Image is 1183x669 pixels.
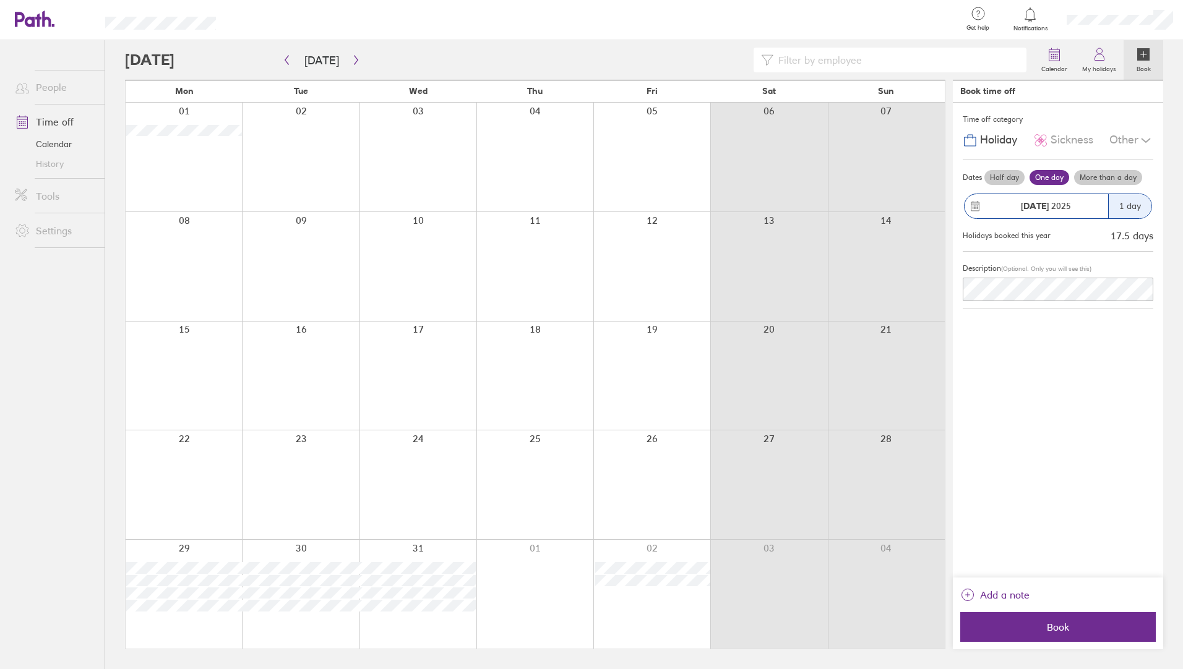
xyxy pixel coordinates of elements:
[980,134,1017,147] span: Holiday
[1129,62,1158,73] label: Book
[1075,40,1124,80] a: My holidays
[1051,134,1093,147] span: Sickness
[5,184,105,208] a: Tools
[960,86,1015,96] div: Book time off
[963,231,1051,240] div: Holidays booked this year
[1124,40,1163,80] a: Book
[5,134,105,154] a: Calendar
[1074,170,1142,185] label: More than a day
[647,86,658,96] span: Fri
[960,585,1030,605] button: Add a note
[1021,200,1049,211] strong: [DATE]
[5,218,105,243] a: Settings
[1111,230,1153,241] div: 17.5 days
[1109,129,1153,152] div: Other
[958,24,998,32] span: Get help
[762,86,776,96] span: Sat
[1075,62,1124,73] label: My holidays
[5,109,105,134] a: Time off
[1010,6,1051,32] a: Notifications
[1030,170,1069,185] label: One day
[1010,25,1051,32] span: Notifications
[980,585,1030,605] span: Add a note
[1108,194,1151,218] div: 1 day
[409,86,428,96] span: Wed
[1001,265,1091,273] span: (Optional. Only you will see this)
[878,86,894,96] span: Sun
[175,86,194,96] span: Mon
[984,170,1025,185] label: Half day
[969,621,1147,633] span: Book
[5,154,105,174] a: History
[1021,201,1071,211] span: 2025
[773,48,1019,72] input: Filter by employee
[960,612,1156,642] button: Book
[5,75,105,100] a: People
[963,263,1001,273] span: Description
[1034,40,1075,80] a: Calendar
[295,50,349,70] button: [DATE]
[527,86,543,96] span: Thu
[963,110,1153,129] div: Time off category
[294,86,308,96] span: Tue
[963,187,1153,225] button: [DATE] 20251 day
[963,173,982,182] span: Dates
[1034,62,1075,73] label: Calendar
